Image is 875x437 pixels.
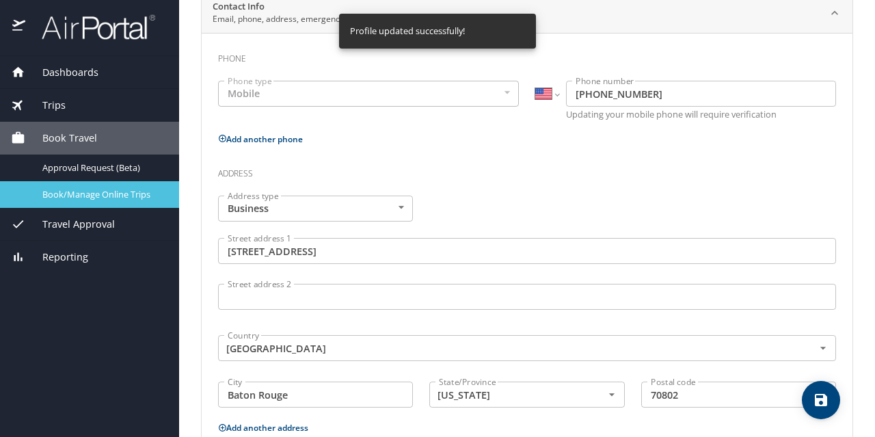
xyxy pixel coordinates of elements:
[25,65,98,80] span: Dashboards
[12,14,27,40] img: icon-airportal.png
[25,98,66,113] span: Trips
[604,386,620,403] button: Open
[25,217,115,232] span: Travel Approval
[218,81,519,107] div: Mobile
[218,159,836,182] h3: Address
[42,188,163,201] span: Book/Manage Online Trips
[42,161,163,174] span: Approval Request (Beta)
[218,196,413,222] div: Business
[27,14,155,40] img: airportal-logo.png
[566,110,836,119] p: Updating your mobile phone will require verification
[213,13,390,25] p: Email, phone, address, emergency contact info
[802,381,840,419] button: save
[25,250,88,265] span: Reporting
[218,422,308,434] button: Add another address
[815,340,831,356] button: Open
[25,131,97,146] span: Book Travel
[350,18,465,44] div: Profile updated successfully!
[218,44,836,67] h3: Phone
[218,133,303,145] button: Add another phone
